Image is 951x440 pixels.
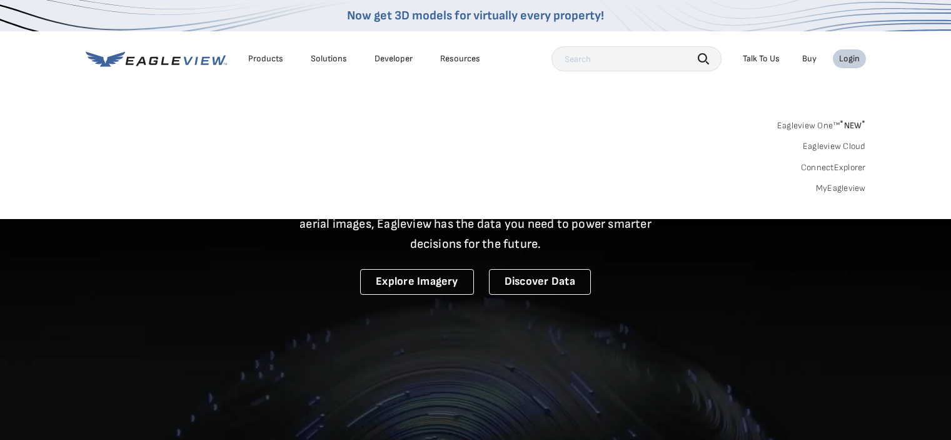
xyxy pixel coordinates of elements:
[839,53,860,64] div: Login
[840,120,865,131] span: NEW
[803,141,866,152] a: Eagleview Cloud
[743,53,780,64] div: Talk To Us
[489,269,591,295] a: Discover Data
[284,194,667,254] p: A new era starts here. Built on more than 3.5 billion high-resolution aerial images, Eagleview ha...
[802,53,817,64] a: Buy
[375,53,413,64] a: Developer
[551,46,722,71] input: Search
[360,269,474,295] a: Explore Imagery
[801,162,866,173] a: ConnectExplorer
[816,183,866,194] a: MyEagleview
[311,53,347,64] div: Solutions
[347,8,604,23] a: Now get 3D models for virtually every property!
[777,116,866,131] a: Eagleview One™*NEW*
[440,53,480,64] div: Resources
[248,53,283,64] div: Products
